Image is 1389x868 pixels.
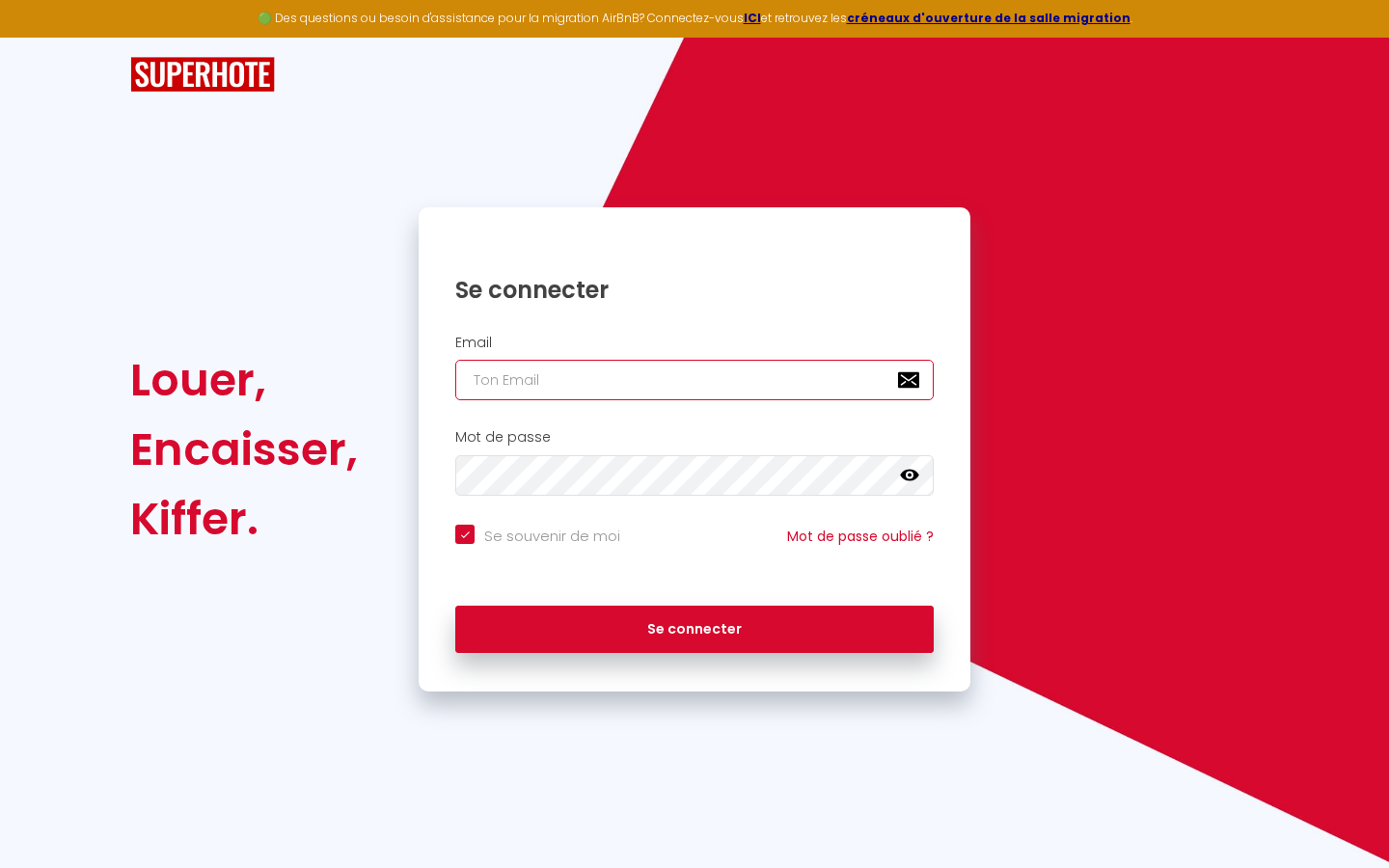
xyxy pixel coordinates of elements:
[744,10,761,26] a: ICI
[130,57,275,93] img: SuperHote logo
[455,335,934,351] h2: Email
[455,360,934,400] input: Ton Email
[455,275,934,305] h1: Se connecter
[130,345,358,415] div: Louer,
[455,429,934,446] h2: Mot de passe
[130,484,358,554] div: Kiffer.
[847,10,1130,26] a: créneaux d'ouverture de la salle migration
[455,606,934,654] button: Se connecter
[787,527,934,546] a: Mot de passe oublié ?
[130,415,358,484] div: Encaisser,
[15,8,73,66] button: Ouvrir le widget de chat LiveChat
